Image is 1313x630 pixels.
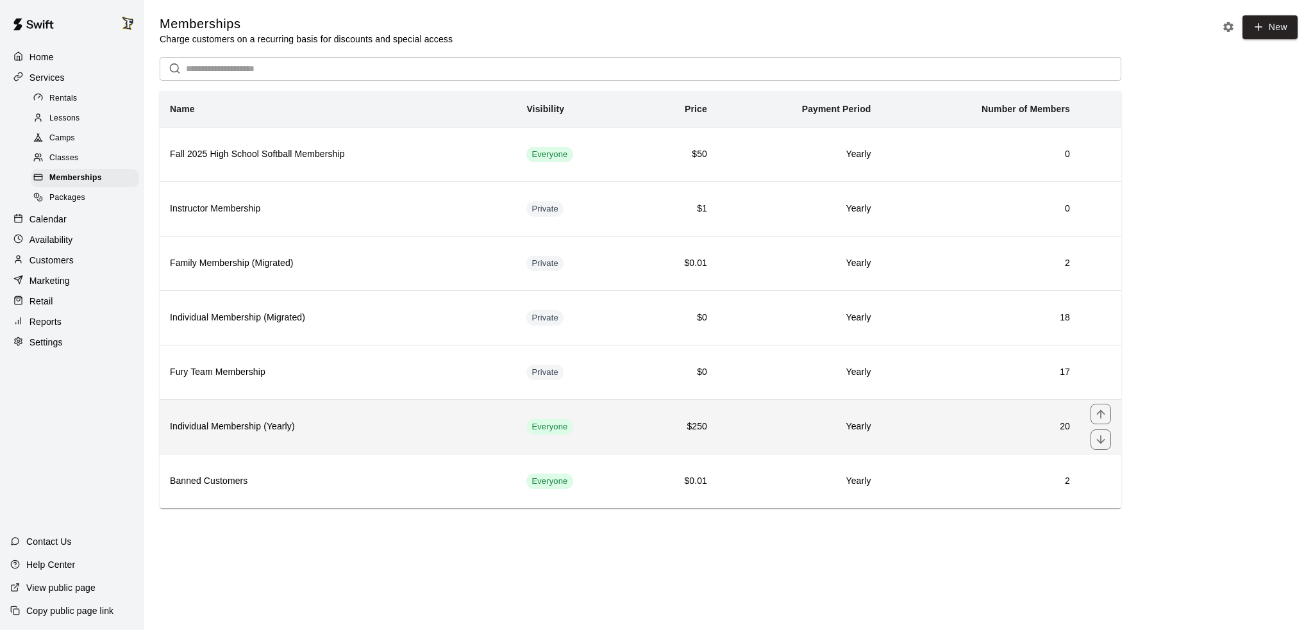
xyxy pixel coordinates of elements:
span: Lessons [49,112,80,125]
img: Trevor Walraven [120,15,135,31]
div: This membership is visible to all customers [526,474,573,489]
p: Availability [29,233,73,246]
a: Customers [10,251,134,270]
h6: 20 [892,420,1070,434]
p: Contact Us [26,535,72,548]
b: Price [685,104,707,114]
p: View public page [26,581,96,594]
h6: Yearly [728,202,871,216]
h6: Individual Membership (Yearly) [170,420,506,434]
h6: $0.01 [649,474,707,488]
div: Classes [31,149,139,167]
a: Calendar [10,210,134,229]
a: Reports [10,312,134,331]
a: New [1242,15,1298,39]
h6: $250 [649,420,707,434]
table: simple table [160,91,1121,508]
div: This membership is visible to all customers [526,147,573,162]
a: Rentals [31,88,144,108]
h6: 18 [892,311,1070,325]
span: Classes [49,152,78,165]
div: Lessons [31,110,139,128]
h6: $0.01 [649,256,707,270]
p: Reports [29,315,62,328]
a: Memberships [31,169,144,188]
h6: 0 [892,202,1070,216]
h6: Fury Team Membership [170,365,506,379]
span: Private [526,312,564,324]
a: Settings [10,333,134,352]
h6: $50 [649,147,707,162]
span: Everyone [526,149,573,161]
p: Calendar [29,213,67,226]
a: Availability [10,230,134,249]
button: Memberships settings [1219,17,1238,37]
p: Home [29,51,54,63]
h6: Family Membership (Migrated) [170,256,506,270]
div: This membership is hidden from the memberships page [526,365,564,380]
h6: Yearly [728,420,871,434]
span: Memberships [49,172,102,185]
h6: Yearly [728,365,871,379]
a: Services [10,68,134,87]
a: Lessons [31,108,144,128]
h6: $0 [649,311,707,325]
div: This membership is hidden from the memberships page [526,310,564,326]
a: Packages [31,188,144,208]
p: Retail [29,295,53,308]
h6: Banned Customers [170,474,506,488]
h6: 0 [892,147,1070,162]
div: This membership is hidden from the memberships page [526,201,564,217]
p: Services [29,71,65,84]
p: Marketing [29,274,70,287]
button: move item down [1091,429,1111,450]
h6: Instructor Membership [170,202,506,216]
p: Charge customers on a recurring basis for discounts and special access [160,33,453,46]
div: This membership is hidden from the memberships page [526,256,564,271]
span: Packages [49,192,85,204]
h6: $0 [649,365,707,379]
span: Private [526,203,564,215]
h6: 2 [892,474,1070,488]
b: Visibility [526,104,564,114]
div: Packages [31,189,139,207]
span: Private [526,367,564,379]
p: Copy public page link [26,604,113,617]
b: Payment Period [802,104,871,114]
span: Private [526,258,564,270]
span: Everyone [526,476,573,488]
h6: Yearly [728,474,871,488]
button: move item up [1091,404,1111,424]
div: Trevor Walraven [117,10,144,36]
a: Camps [31,129,144,149]
div: Rentals [31,90,139,108]
h6: Individual Membership (Migrated) [170,311,506,325]
h6: Fall 2025 High School Softball Membership [170,147,506,162]
div: This membership is visible to all customers [526,419,573,435]
h6: 17 [892,365,1070,379]
h6: 2 [892,256,1070,270]
h6: Yearly [728,256,871,270]
b: Number of Members [982,104,1070,114]
a: Marketing [10,271,134,290]
span: Everyone [526,421,573,433]
div: Camps [31,129,139,147]
h6: $1 [649,202,707,216]
h6: Yearly [728,147,871,162]
p: Help Center [26,558,75,571]
span: Camps [49,132,75,145]
div: Memberships [31,169,139,187]
a: Retail [10,292,134,311]
p: Customers [29,254,74,267]
a: Home [10,47,134,67]
b: Name [170,104,195,114]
